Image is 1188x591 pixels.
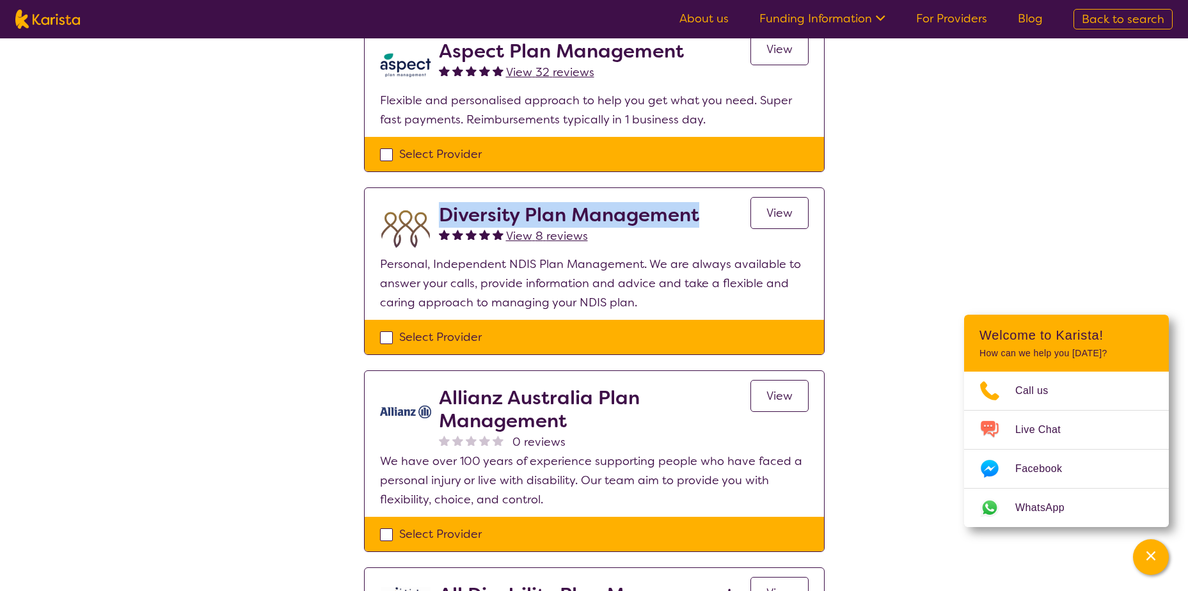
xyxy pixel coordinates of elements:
div: Channel Menu [964,315,1169,527]
img: fullstar [439,65,450,76]
span: View 8 reviews [506,228,588,244]
span: Back to search [1082,12,1164,27]
img: fullstar [452,65,463,76]
img: duqvjtfkvnzb31ymex15.png [380,203,431,255]
img: fullstar [493,229,503,240]
a: About us [679,11,729,26]
h2: Diversity Plan Management [439,203,699,226]
img: nonereviewstar [479,435,490,446]
span: WhatsApp [1015,498,1080,517]
span: Facebook [1015,459,1077,478]
button: Channel Menu [1133,539,1169,575]
a: Funding Information [759,11,885,26]
p: We have over 100 years of experience supporting people who have faced a personal injury or live w... [380,452,809,509]
a: View 32 reviews [506,63,594,82]
p: How can we help you [DATE]? [979,348,1153,359]
a: Back to search [1073,9,1173,29]
p: Personal, Independent NDIS Plan Management. We are always available to answer your calls, provide... [380,255,809,312]
img: rr7gtpqyd7oaeufumguf.jpg [380,386,431,437]
img: fullstar [466,65,477,76]
ul: Choose channel [964,372,1169,527]
h2: Allianz Australia Plan Management [439,386,750,432]
a: View [750,380,809,412]
a: View 8 reviews [506,226,588,246]
p: Flexible and personalised approach to help you get what you need. Super fast payments. Reimbursem... [380,91,809,129]
span: View [766,42,793,57]
img: Karista logo [15,10,80,29]
img: nonereviewstar [466,435,477,446]
span: 0 reviews [512,432,566,452]
img: fullstar [479,65,490,76]
a: Web link opens in a new tab. [964,489,1169,527]
img: fullstar [479,229,490,240]
h2: Aspect Plan Management [439,40,684,63]
h2: Welcome to Karista! [979,327,1153,343]
a: View [750,197,809,229]
span: View 32 reviews [506,65,594,80]
img: fullstar [452,229,463,240]
a: View [750,33,809,65]
img: nonereviewstar [452,435,463,446]
span: Live Chat [1015,420,1076,439]
a: For Providers [916,11,987,26]
span: Call us [1015,381,1064,400]
img: fullstar [493,65,503,76]
img: fullstar [439,229,450,240]
span: View [766,388,793,404]
span: View [766,205,793,221]
img: nonereviewstar [493,435,503,446]
img: fullstar [466,229,477,240]
a: Blog [1018,11,1043,26]
img: nonereviewstar [439,435,450,446]
img: lkb8hqptqmnl8bp1urdw.png [380,40,431,91]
